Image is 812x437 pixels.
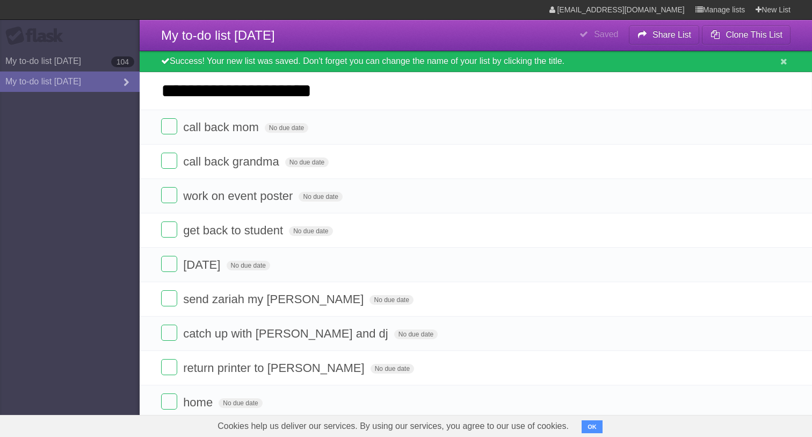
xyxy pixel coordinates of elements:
label: Done [161,393,177,410]
span: home [183,396,215,409]
label: Done [161,187,177,203]
label: Done [161,325,177,341]
span: No due date [219,398,262,408]
button: Share List [629,25,700,45]
b: Clone This List [726,30,782,39]
span: No due date [289,226,332,236]
span: No due date [394,329,438,339]
span: [DATE] [183,258,223,271]
span: call back grandma [183,155,282,168]
span: Cookies help us deliver our services. By using our services, you agree to our use of cookies. [207,415,579,437]
span: No due date [371,364,414,374]
label: Done [161,221,177,238]
div: Success! Your new list was saved. Don't forget you can change the name of your list by clicking t... [140,51,812,72]
button: Clone This List [702,25,791,45]
span: No due date [265,123,308,133]
span: No due date [285,157,329,167]
span: return printer to [PERSON_NAME] [183,361,367,375]
span: No due date [227,261,270,270]
span: get back to student [183,224,286,237]
span: My to-do list [DATE] [161,28,275,42]
label: Done [161,118,177,134]
label: Done [161,359,177,375]
label: Done [161,153,177,169]
div: Flask [5,26,70,46]
span: No due date [369,295,413,305]
span: send zariah my [PERSON_NAME] [183,292,366,306]
button: OK [582,420,603,433]
label: Done [161,290,177,306]
span: No due date [299,192,342,202]
label: Done [161,256,177,272]
span: work on event poster [183,189,295,203]
b: 104 [111,56,134,67]
b: Share List [653,30,691,39]
span: call back mom [183,120,262,134]
span: catch up with [PERSON_NAME] and dj [183,327,391,340]
b: Saved [594,30,618,39]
